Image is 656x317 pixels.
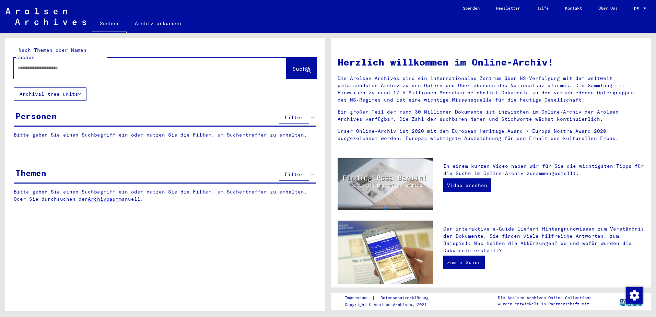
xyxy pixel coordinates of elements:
[338,75,644,104] p: Die Arolsen Archives sind ein internationales Zentrum über NS-Verfolgung mit dem weltweit umfasse...
[498,295,591,301] p: Die Arolsen Archives Online-Collections
[286,58,317,79] button: Suche
[498,301,591,307] p: wurden entwickelt in Partnerschaft mit
[92,15,127,33] a: Suchen
[292,65,309,72] span: Suche
[338,108,644,123] p: Ein großer Teil der rund 30 Millionen Dokumente ist inzwischen im Online-Archiv der Arolsen Archi...
[285,171,303,177] span: Filter
[5,8,86,25] img: Arolsen_neg.svg
[14,131,316,139] p: Bitte geben Sie einen Suchbegriff ein oder nutzen Sie die Filter, um Suchertreffer zu erhalten.
[338,158,433,210] img: video.jpg
[375,294,437,302] a: Datenschutzerklärung
[15,167,46,179] div: Themen
[626,287,643,304] img: Zustimmung ändern
[618,292,644,309] img: yv_logo.png
[443,178,491,192] a: Video ansehen
[14,188,317,203] p: Bitte geben Sie einen Suchbegriff ein oder nutzen Sie die Filter, um Suchertreffer zu erhalten. O...
[338,221,433,284] img: eguide.jpg
[345,302,437,308] p: Copyright © Arolsen Archives, 2021
[443,256,485,269] a: Zum e-Guide
[279,168,309,181] button: Filter
[88,196,119,202] a: Archivbaum
[285,114,303,120] span: Filter
[634,6,642,11] span: DE
[443,163,644,177] p: In einem kurzen Video haben wir für Sie die wichtigsten Tipps für die Suche im Online-Archiv zusa...
[345,294,437,302] div: |
[338,128,644,142] p: Unser Online-Archiv ist 2020 mit dem European Heritage Award / Europa Nostra Award 2020 ausgezeic...
[127,15,189,32] a: Archiv erkunden
[15,110,57,122] div: Personen
[279,111,309,124] button: Filter
[14,87,86,101] button: Archival tree units
[338,55,644,69] h1: Herzlich willkommen im Online-Archiv!
[443,225,644,254] p: Der interaktive e-Guide liefert Hintergrundwissen zum Verständnis der Dokumente. Sie finden viele...
[16,47,86,60] mat-label: Nach Themen oder Namen suchen
[345,294,372,302] a: Impressum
